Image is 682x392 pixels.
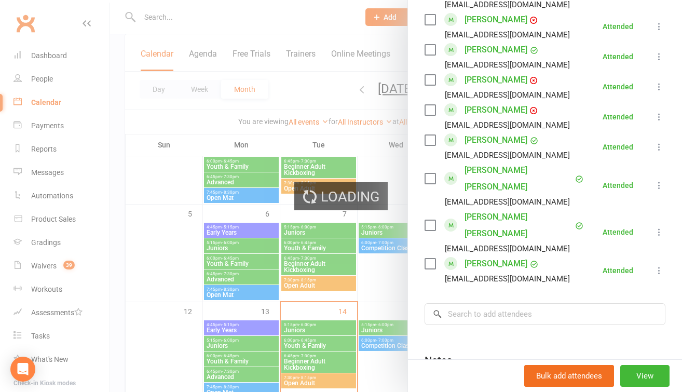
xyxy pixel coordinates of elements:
a: [PERSON_NAME] [465,42,527,58]
div: Attended [603,113,633,120]
div: Notes [425,353,452,368]
div: [EMAIL_ADDRESS][DOMAIN_NAME] [445,58,570,72]
button: View [620,365,670,387]
div: Attended [603,143,633,151]
a: [PERSON_NAME] [PERSON_NAME] [465,209,572,242]
a: [PERSON_NAME] [465,255,527,272]
div: [EMAIL_ADDRESS][DOMAIN_NAME] [445,118,570,132]
div: [EMAIL_ADDRESS][DOMAIN_NAME] [445,148,570,162]
button: Bulk add attendees [524,365,614,387]
div: Attended [603,23,633,30]
div: [EMAIL_ADDRESS][DOMAIN_NAME] [445,272,570,286]
div: [EMAIL_ADDRESS][DOMAIN_NAME] [445,242,570,255]
div: Attended [603,228,633,236]
div: [EMAIL_ADDRESS][DOMAIN_NAME] [445,88,570,102]
a: [PERSON_NAME] [465,102,527,118]
div: Attended [603,83,633,90]
div: Open Intercom Messenger [10,357,35,382]
div: Attended [603,182,633,189]
a: [PERSON_NAME] [465,11,527,28]
div: [EMAIL_ADDRESS][DOMAIN_NAME] [445,195,570,209]
div: [EMAIL_ADDRESS][DOMAIN_NAME] [445,28,570,42]
a: [PERSON_NAME] [465,132,527,148]
a: [PERSON_NAME] [465,72,527,88]
a: [PERSON_NAME] [PERSON_NAME] [465,162,572,195]
input: Search to add attendees [425,303,665,325]
div: Attended [603,267,633,274]
div: Attended [603,53,633,60]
